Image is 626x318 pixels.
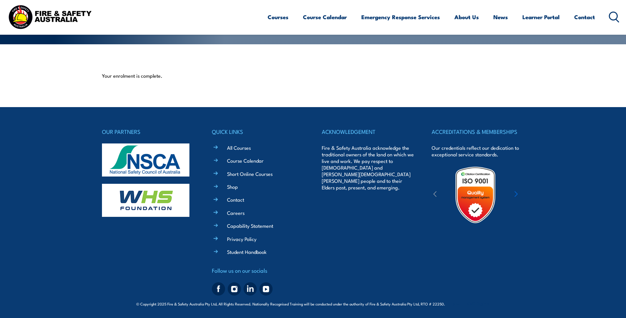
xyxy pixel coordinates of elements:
[574,8,595,26] a: Contact
[453,301,490,306] span: Site:
[102,72,524,79] p: Your enrolment is complete.
[505,183,562,206] img: ewpa-logo
[432,144,524,158] p: Our credentials reflect our dedication to exceptional service standards.
[361,8,440,26] a: Emergency Response Services
[227,235,256,242] a: Privacy Policy
[454,8,479,26] a: About Us
[102,143,189,177] img: nsca-logo-footer
[227,222,273,229] a: Capability Statement
[268,8,288,26] a: Courses
[227,144,251,151] a: All Courses
[212,266,304,275] h4: Follow us on our socials
[432,127,524,136] h4: ACCREDITATIONS & MEMBERSHIPS
[446,166,504,224] img: Untitled design (19)
[493,8,508,26] a: News
[102,184,189,217] img: whs-logo-footer
[227,196,244,203] a: Contact
[227,183,238,190] a: Shop
[136,300,490,307] span: © Copyright 2025 Fire & Safety Australia Pty Ltd, All Rights Reserved. Nationally Recognised Trai...
[227,209,245,216] a: Careers
[522,8,560,26] a: Learner Portal
[227,170,273,177] a: Short Online Courses
[322,127,414,136] h4: ACKNOWLEDGEMENT
[102,127,194,136] h4: OUR PARTNERS
[303,8,347,26] a: Course Calendar
[322,144,414,191] p: Fire & Safety Australia acknowledge the traditional owners of the land on which we live and work....
[227,248,267,255] a: Student Handbook
[227,157,264,164] a: Course Calendar
[212,127,304,136] h4: QUICK LINKS
[467,300,490,307] a: KND Digital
